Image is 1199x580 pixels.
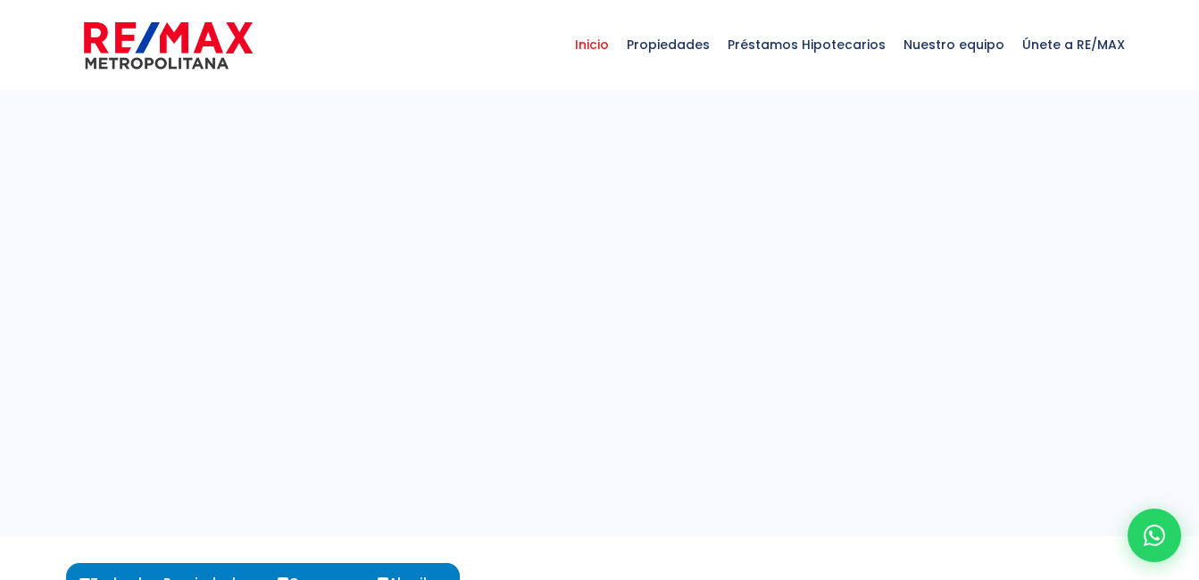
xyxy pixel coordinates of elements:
[895,18,1013,71] span: Nuestro equipo
[566,18,618,71] span: Inicio
[719,18,895,71] span: Préstamos Hipotecarios
[618,18,719,71] span: Propiedades
[1013,18,1134,71] span: Únete a RE/MAX
[84,19,253,72] img: remax-metropolitana-logo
